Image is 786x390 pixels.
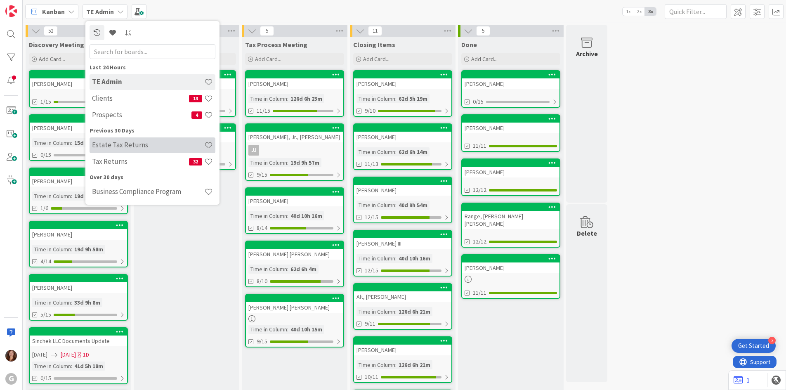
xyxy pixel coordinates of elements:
[738,342,769,350] div: Get Started
[83,350,89,359] div: 1D
[473,237,486,246] span: 12/12
[471,55,498,63] span: Add Card...
[461,254,560,299] a: [PERSON_NAME]11/11
[365,266,378,275] span: 12/15
[246,241,343,260] div: [PERSON_NAME] [PERSON_NAME]
[462,78,559,89] div: [PERSON_NAME]
[577,228,597,238] div: Delete
[30,115,127,133] div: [PERSON_NAME]
[395,360,397,369] span: :
[353,283,452,330] a: Alt, [PERSON_NAME]Time in Column:126d 6h 21m9/11
[246,295,343,313] div: [PERSON_NAME] [PERSON_NAME]
[40,151,51,159] span: 0/15
[397,254,432,263] div: 40d 10h 16m
[72,191,105,201] div: 19d 8h 54m
[257,106,270,115] span: 11/15
[356,147,395,156] div: Time in Column
[90,44,215,59] input: Search for boards...
[461,40,477,49] span: Done
[32,350,47,359] span: [DATE]
[245,40,307,49] span: Tax Process Meeting
[257,337,267,346] span: 9/15
[29,327,128,384] a: Sinchek LLC Documents Update[DATE][DATE]1DTime in Column:41d 5h 18m0/15
[29,221,128,267] a: [PERSON_NAME]Time in Column:19d 9h 58m4/14
[245,294,344,347] a: [PERSON_NAME] [PERSON_NAME]Time in Column:40d 10h 15m9/15
[30,229,127,240] div: [PERSON_NAME]
[768,337,776,344] div: 3
[30,336,127,346] div: Sinchek LLC Documents Update
[44,26,58,36] span: 52
[353,70,452,117] a: [PERSON_NAME]Time in Column:62d 5h 19m9/10
[368,26,382,36] span: 11
[354,177,451,196] div: [PERSON_NAME]
[246,196,343,206] div: [PERSON_NAME]
[32,191,71,201] div: Time in Column
[17,1,38,11] span: Support
[30,176,127,187] div: [PERSON_NAME]
[473,186,486,194] span: 12/12
[30,328,127,346] div: Sinchek LLC Documents Update
[354,291,451,302] div: Alt, [PERSON_NAME]
[246,302,343,313] div: [PERSON_NAME] [PERSON_NAME]
[365,160,378,168] span: 11/13
[462,211,559,229] div: Range, [PERSON_NAME] [PERSON_NAME]
[248,211,287,220] div: Time in Column
[665,4,727,19] input: Quick Filter...
[288,211,324,220] div: 40d 10h 16m
[365,106,375,115] span: 9/10
[40,204,48,213] span: 1/6
[287,211,288,220] span: :
[71,362,72,371] span: :
[30,78,127,89] div: [PERSON_NAME]
[245,123,344,181] a: [PERSON_NAME], Jr., [PERSON_NAME]JJTime in Column:19d 9h 57m9/15
[365,213,378,222] span: 12/15
[365,373,378,381] span: 10/11
[42,7,65,17] span: Kanban
[462,262,559,273] div: [PERSON_NAME]
[248,94,287,103] div: Time in Column
[90,63,215,72] div: Last 24 Hours
[30,282,127,293] div: [PERSON_NAME]
[356,254,395,263] div: Time in Column
[32,138,71,147] div: Time in Column
[40,97,51,106] span: 1/15
[288,158,321,167] div: 19d 9h 57m
[353,40,395,49] span: Closing Items
[353,123,452,170] a: [PERSON_NAME]Time in Column:62d 6h 14m11/13
[92,141,204,149] h4: Estate Tax Returns
[92,94,189,102] h4: Clients
[287,265,288,274] span: :
[288,94,324,103] div: 126d 6h 23m
[288,325,324,334] div: 40d 10h 15m
[397,360,432,369] div: 126d 6h 21m
[32,245,71,254] div: Time in Column
[29,114,128,161] a: [PERSON_NAME]Time in Column:15d 9h 27m0/15
[248,265,287,274] div: Time in Column
[30,275,127,293] div: [PERSON_NAME]
[29,40,84,49] span: Discovery Meeting
[40,374,51,383] span: 0/15
[245,187,344,234] a: [PERSON_NAME]Time in Column:40d 10h 16m8/14
[397,201,430,210] div: 40d 9h 54m
[395,201,397,210] span: :
[354,185,451,196] div: [PERSON_NAME]
[623,7,634,16] span: 1x
[61,350,76,359] span: [DATE]
[734,375,750,385] a: 1
[255,55,281,63] span: Add Card...
[462,255,559,273] div: [PERSON_NAME]
[29,70,128,108] a: [PERSON_NAME]1/15
[354,284,451,302] div: Alt, [PERSON_NAME]
[354,345,451,355] div: [PERSON_NAME]
[397,147,430,156] div: 62d 6h 14m
[191,111,202,119] span: 4
[462,167,559,177] div: [PERSON_NAME]
[476,26,490,36] span: 5
[39,55,65,63] span: Add Card...
[397,94,430,103] div: 62d 5h 19m
[461,158,560,196] a: [PERSON_NAME]12/12
[5,373,17,385] div: G
[246,132,343,142] div: [PERSON_NAME], Jr., [PERSON_NAME]
[354,231,451,249] div: [PERSON_NAME] III
[189,95,202,102] span: 13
